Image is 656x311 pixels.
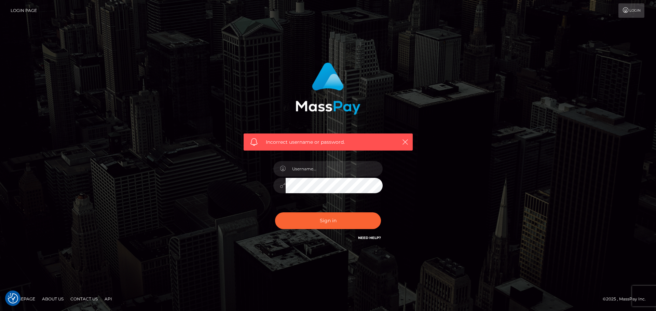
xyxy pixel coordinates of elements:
[8,294,38,304] a: Homepage
[603,295,651,303] div: © 2025 , MassPay Inc.
[275,212,381,229] button: Sign in
[266,139,391,146] span: Incorrect username or password.
[8,293,18,303] button: Consent Preferences
[618,3,644,18] a: Login
[8,293,18,303] img: Revisit consent button
[39,294,66,304] a: About Us
[11,3,37,18] a: Login Page
[102,294,115,304] a: API
[296,62,360,115] img: MassPay Login
[358,236,381,240] a: Need Help?
[286,161,383,176] input: Username...
[68,294,100,304] a: Contact Us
